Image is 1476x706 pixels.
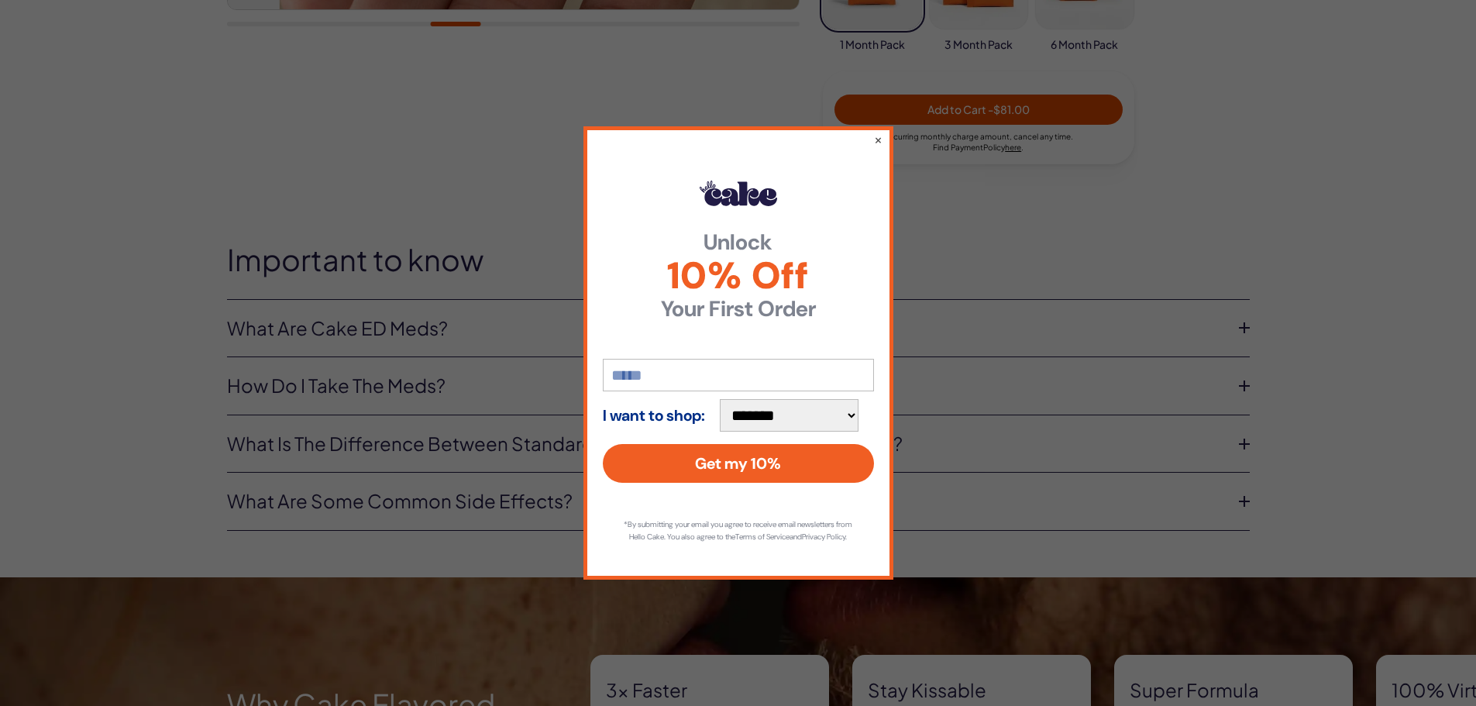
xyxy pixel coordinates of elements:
[603,298,874,320] strong: Your First Order
[603,232,874,253] strong: Unlock
[603,407,705,424] strong: I want to shop:
[874,132,883,147] button: ×
[700,181,777,205] img: Hello Cake
[735,532,790,542] a: Terms of Service
[603,444,874,483] button: Get my 10%
[802,532,845,542] a: Privacy Policy
[618,518,858,543] p: *By submitting your email you agree to receive email newsletters from Hello Cake. You also agree ...
[603,257,874,294] span: 10% Off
